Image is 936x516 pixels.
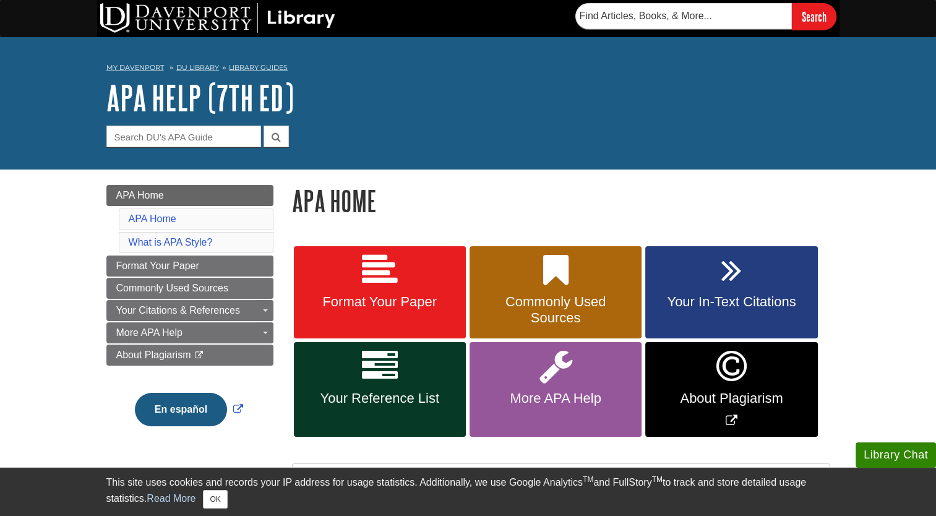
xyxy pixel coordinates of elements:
[294,246,466,339] a: Format Your Paper
[194,351,204,359] i: This link opens in a new window
[106,256,273,277] a: Format Your Paper
[479,294,632,326] span: Commonly Used Sources
[106,345,273,366] a: About Plagiarism
[106,126,261,147] input: Search DU's APA Guide
[116,260,199,271] span: Format Your Paper
[292,185,830,217] h1: APA Home
[132,404,246,415] a: Link opens in new window
[470,342,642,437] a: More APA Help
[106,185,273,447] div: Guide Page Menu
[294,342,466,437] a: Your Reference List
[293,464,830,497] h2: What is APA Style?
[106,62,164,73] a: My Davenport
[116,327,182,338] span: More APA Help
[470,246,642,339] a: Commonly Used Sources
[645,342,817,437] a: Link opens in new window
[116,350,191,360] span: About Plagiarism
[116,283,228,293] span: Commonly Used Sources
[575,3,792,29] input: Find Articles, Books, & More...
[106,322,273,343] a: More APA Help
[229,63,288,72] a: Library Guides
[106,79,294,117] a: APA Help (7th Ed)
[129,213,176,224] a: APA Home
[106,59,830,79] nav: breadcrumb
[655,390,808,406] span: About Plagiarism
[575,3,836,30] form: Searches DU Library's articles, books, and more
[655,294,808,310] span: Your In-Text Citations
[116,305,240,316] span: Your Citations & References
[129,237,213,247] a: What is APA Style?
[652,475,663,484] sup: TM
[135,393,227,426] button: En español
[856,442,936,468] button: Library Chat
[203,490,227,509] button: Close
[303,390,457,406] span: Your Reference List
[645,246,817,339] a: Your In-Text Citations
[100,3,335,33] img: DU Library
[792,3,836,30] input: Search
[303,294,457,310] span: Format Your Paper
[116,190,164,200] span: APA Home
[176,63,219,72] a: DU Library
[106,278,273,299] a: Commonly Used Sources
[106,475,830,509] div: This site uses cookies and records your IP address for usage statistics. Additionally, we use Goo...
[106,300,273,321] a: Your Citations & References
[147,493,195,504] a: Read More
[106,185,273,206] a: APA Home
[583,475,593,484] sup: TM
[479,390,632,406] span: More APA Help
